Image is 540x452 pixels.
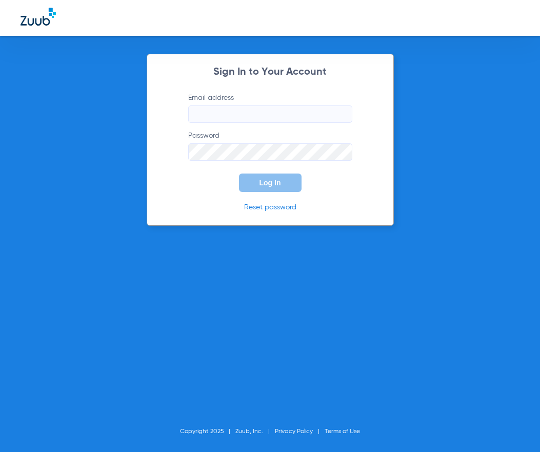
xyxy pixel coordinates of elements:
[325,428,360,435] a: Terms of Use
[239,174,302,192] button: Log In
[173,67,368,77] h2: Sign In to Your Account
[21,8,56,26] img: Zuub Logo
[235,426,275,437] li: Zuub, Inc.
[188,93,352,123] label: Email address
[188,143,352,161] input: Password
[180,426,235,437] li: Copyright 2025
[275,428,313,435] a: Privacy Policy
[188,105,352,123] input: Email address
[244,204,296,211] a: Reset password
[188,131,352,161] label: Password
[259,179,281,187] span: Log In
